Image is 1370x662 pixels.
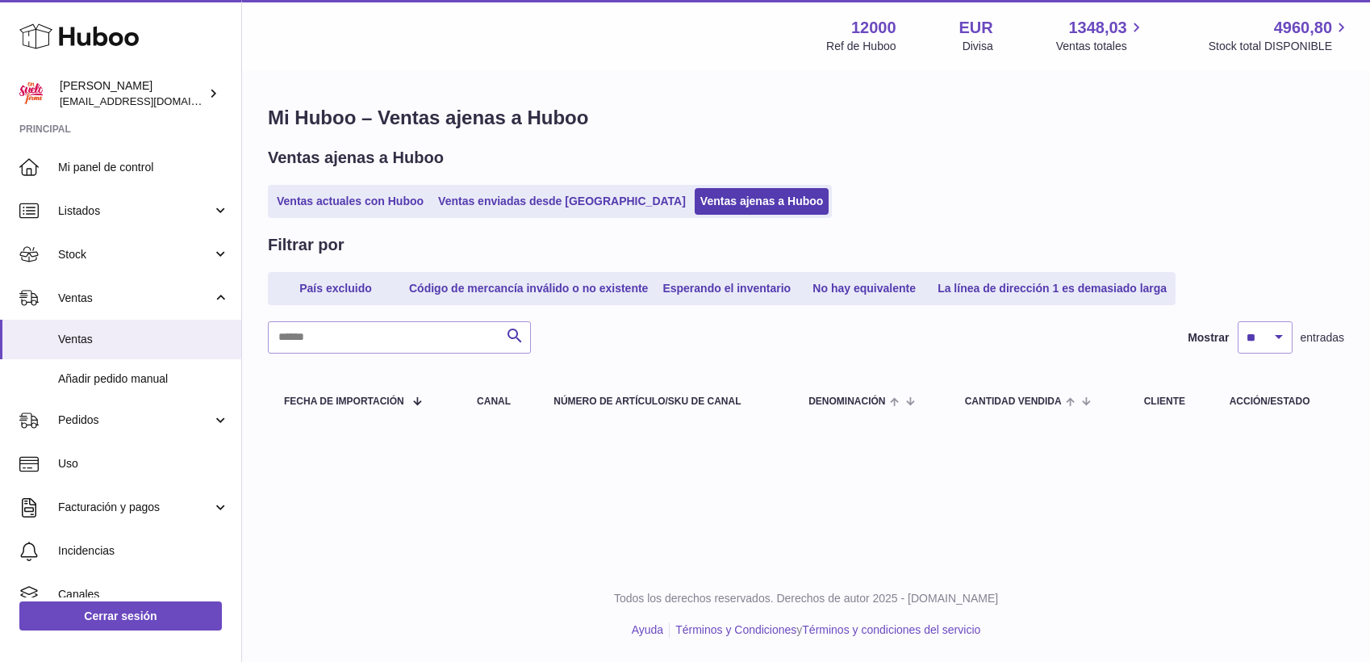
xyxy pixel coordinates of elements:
span: Facturación y pagos [58,500,212,515]
span: Incidencias [58,543,229,559]
a: 4960,80 Stock total DISPONIBLE [1209,17,1351,54]
div: Cliente [1144,396,1197,407]
span: Pedidos [58,413,212,428]
img: mar@ensuelofirme.com [19,82,44,106]
a: No hay equivalente [800,275,929,302]
strong: EUR [959,17,993,39]
span: Cantidad vendida [965,396,1062,407]
a: Términos y Condiciones [675,623,796,636]
span: Mi panel de control [58,160,229,175]
div: Canal [477,396,521,407]
strong: 12000 [851,17,896,39]
a: 1348,03 Ventas totales [1056,17,1146,54]
h1: Mi Huboo – Ventas ajenas a Huboo [268,105,1344,131]
a: Ayuda [632,623,663,636]
div: Divisa [963,39,993,54]
div: Número de artículo/SKU de canal [553,396,776,407]
a: País excluido [271,275,400,302]
span: Canales [58,587,229,602]
span: Denominación [808,396,885,407]
p: Todos los derechos reservados. Derechos de autor 2025 - [DOMAIN_NAME] [255,591,1357,606]
span: Listados [58,203,212,219]
span: Añadir pedido manual [58,371,229,387]
a: Ventas ajenas a Huboo [695,188,829,215]
h2: Ventas ajenas a Huboo [268,147,444,169]
a: Ventas actuales con Huboo [271,188,429,215]
span: Ventas [58,291,212,306]
span: Fecha de importación [284,396,404,407]
span: Ventas [58,332,229,347]
a: Código de mercancía inválido o no existente [403,275,654,302]
label: Mostrar [1188,330,1229,346]
span: entradas [1301,330,1344,346]
div: [PERSON_NAME] [60,78,205,109]
span: 4960,80 [1274,17,1332,39]
h2: Filtrar por [268,234,344,256]
span: Stock [58,247,212,262]
div: Acción/Estado [1230,396,1328,407]
a: Ventas enviadas desde [GEOGRAPHIC_DATA] [432,188,691,215]
span: Uso [58,456,229,471]
span: Ventas totales [1056,39,1146,54]
a: La línea de dirección 1 es demasiado larga [932,275,1172,302]
li: y [670,622,980,638]
span: 1348,03 [1068,17,1126,39]
span: [EMAIL_ADDRESS][DOMAIN_NAME] [60,94,237,107]
a: Esperando el inventario [657,275,796,302]
a: Cerrar sesión [19,601,222,631]
div: Ref de Huboo [826,39,896,54]
span: Stock total DISPONIBLE [1209,39,1351,54]
a: Términos y condiciones del servicio [802,623,980,636]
